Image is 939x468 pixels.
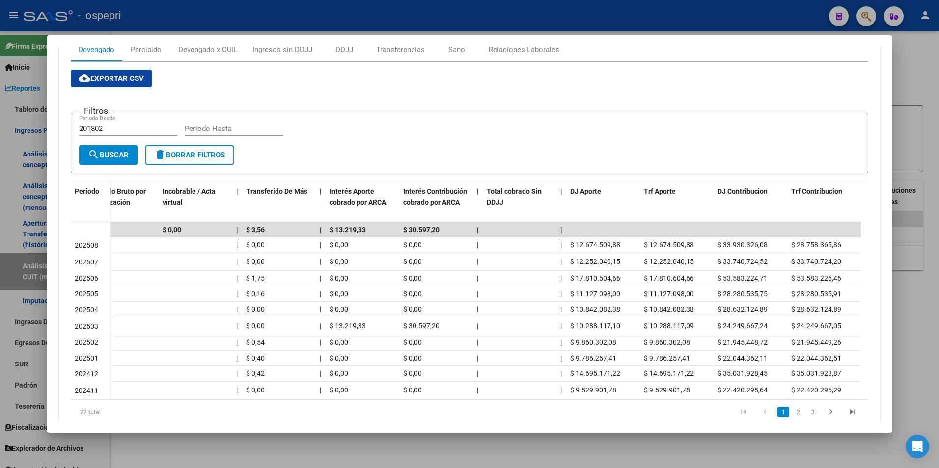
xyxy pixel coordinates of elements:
[236,241,238,249] span: |
[330,274,348,282] span: $ 0,00
[330,369,348,377] span: $ 0,00
[718,369,768,377] span: $ 35.031.928,45
[560,226,562,234] span: |
[320,369,321,377] span: |
[403,187,467,207] span: Interés Contribución cobrado por ARCA
[644,241,694,249] span: $ 12.674.509,88
[75,354,98,362] span: 202501
[403,322,440,330] span: $ 30.597,20
[791,369,841,377] span: $ 35.031.928,87
[807,407,819,417] a: 3
[316,181,326,224] datatable-header-cell: |
[403,386,422,394] span: $ 0,00
[791,322,841,330] span: $ 24.249.667,05
[78,44,114,55] div: Devengado
[477,305,478,313] span: |
[644,274,694,282] span: $ 17.810.604,66
[560,305,562,313] span: |
[570,187,601,195] span: DJ Aporte
[570,241,620,249] span: $ 12.674.509,88
[154,149,166,160] mat-icon: delete
[644,187,676,195] span: Trf Aporte
[163,187,216,207] span: Incobrable / Acta virtual
[75,306,98,313] span: 202504
[71,70,152,87] button: Exportar CSV
[236,369,238,377] span: |
[320,338,321,346] span: |
[79,145,138,165] button: Buscar
[403,274,422,282] span: $ 0,00
[154,151,225,159] span: Borrar Filtros
[236,305,238,313] span: |
[791,258,841,265] span: $ 33.740.724,20
[477,274,478,282] span: |
[403,241,422,249] span: $ 0,00
[71,181,110,222] datatable-header-cell: Período
[906,435,929,458] div: Open Intercom Messenger
[644,354,690,362] span: $ 9.786.257,41
[403,226,440,234] span: $ 30.597,20
[570,386,616,394] span: $ 9.529.901,78
[246,322,265,330] span: $ 0,00
[236,187,238,195] span: |
[236,354,238,362] span: |
[560,369,562,377] span: |
[75,274,98,282] span: 202506
[644,369,694,377] span: $ 14.695.171,22
[570,290,620,298] span: $ 11.127.098,00
[79,72,90,84] mat-icon: cloud_download
[75,338,98,346] span: 202502
[59,30,881,440] div: Aportes y Contribuciones de la Empresa: 30712386246
[252,44,312,55] div: Ingresos sin DDJJ
[79,105,113,116] h3: Filtros
[236,258,238,265] span: |
[246,226,265,234] span: $ 3,56
[399,181,473,224] datatable-header-cell: Interés Contribución cobrado por ARCA
[159,181,232,224] datatable-header-cell: Incobrable / Acta virtual
[75,322,98,330] span: 202503
[75,187,99,195] span: Período
[246,338,265,346] span: $ 0,54
[714,181,787,224] datatable-header-cell: DJ Contribucion
[644,338,690,346] span: $ 9.860.302,08
[246,241,265,249] span: $ 0,00
[640,181,714,224] datatable-header-cell: Trf Aporte
[560,274,562,282] span: |
[791,386,841,394] span: $ 22.420.295,29
[644,322,694,330] span: $ 10.288.117,09
[489,44,559,55] div: Relaciones Laborales
[131,44,162,55] div: Percibido
[326,181,399,224] datatable-header-cell: Interés Aporte cobrado por ARCA
[320,322,321,330] span: |
[477,187,479,195] span: |
[843,407,862,417] a: go to last page
[89,187,146,207] span: Cobrado Bruto por Fiscalización
[330,187,386,207] span: Interés Aporte cobrado por ARCA
[335,44,353,55] div: DDJJ
[791,290,841,298] span: $ 28.280.535,91
[477,226,479,234] span: |
[718,290,768,298] span: $ 28.280.535,75
[403,258,422,265] span: $ 0,00
[570,354,616,362] span: $ 9.786.257,41
[403,354,422,362] span: $ 0,00
[718,241,768,249] span: $ 33.930.326,08
[246,386,265,394] span: $ 0,00
[448,44,465,55] div: Sano
[644,386,690,394] span: $ 9.529.901,78
[75,258,98,266] span: 202507
[566,181,640,224] datatable-header-cell: DJ Aporte
[75,290,98,298] span: 202505
[75,387,98,394] span: 202411
[822,407,840,417] a: go to next page
[75,241,98,249] span: 202508
[718,322,768,330] span: $ 24.249.667,24
[88,149,100,160] mat-icon: search
[246,354,265,362] span: $ 0,40
[791,274,841,282] span: $ 53.583.226,46
[320,226,322,234] span: |
[792,407,804,417] a: 2
[403,369,422,377] span: $ 0,00
[242,181,316,224] datatable-header-cell: Transferido De Más
[644,305,694,313] span: $ 10.842.082,38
